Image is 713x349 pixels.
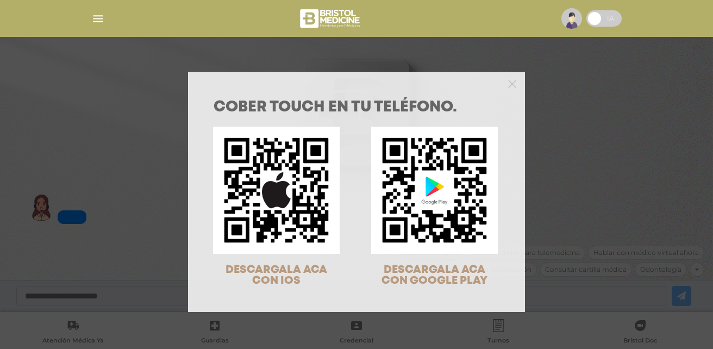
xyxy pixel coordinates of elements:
img: qr-code [213,127,340,253]
span: DESCARGALA ACA CON IOS [226,265,327,286]
span: DESCARGALA ACA CON GOOGLE PLAY [381,265,487,286]
img: qr-code [371,127,498,253]
button: Close [508,78,516,88]
h1: COBER TOUCH en tu teléfono. [214,100,499,115]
